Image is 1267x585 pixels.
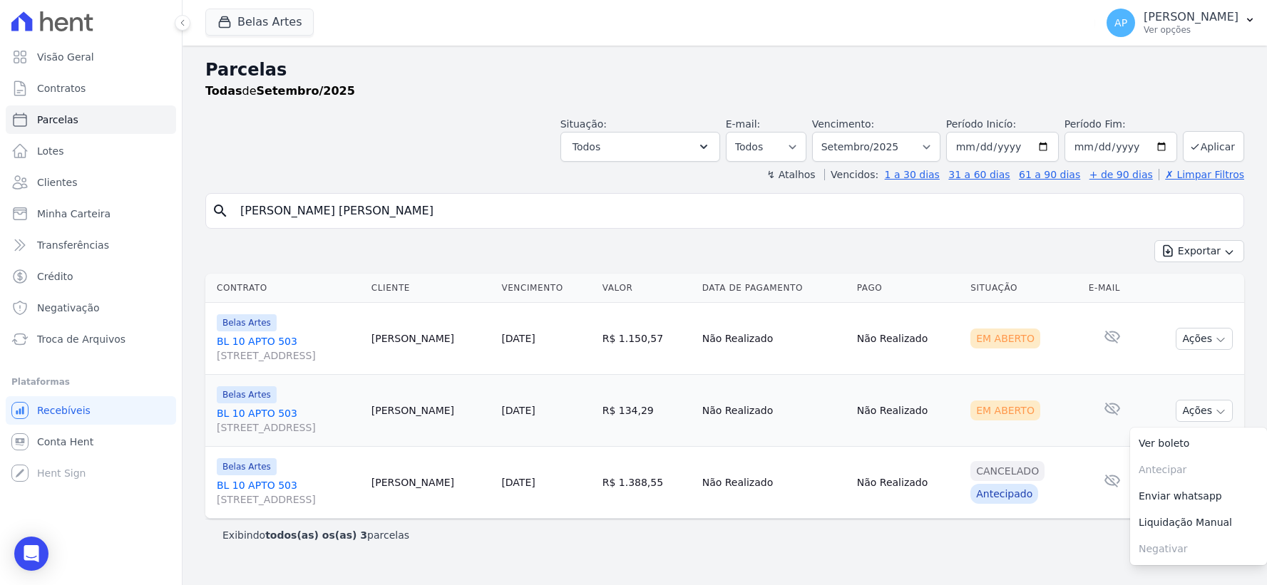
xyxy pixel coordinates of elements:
[217,478,360,507] a: BL 10 APTO 503[STREET_ADDRESS]
[851,447,965,519] td: Não Realizado
[885,169,940,180] a: 1 a 30 dias
[851,274,965,303] th: Pago
[496,274,596,303] th: Vencimento
[1095,3,1267,43] button: AP [PERSON_NAME] Ver opções
[37,301,100,315] span: Negativação
[205,9,314,36] button: Belas Artes
[217,334,360,363] a: BL 10 APTO 503[STREET_ADDRESS]
[6,325,176,353] a: Troca de Arquivos
[851,303,965,375] td: Não Realizado
[1130,483,1267,509] a: Enviar whatsapp
[501,333,535,344] a: [DATE]
[222,528,409,542] p: Exibindo parcelas
[6,200,176,228] a: Minha Carteira
[1154,240,1244,262] button: Exportar
[824,169,878,180] label: Vencidos:
[697,447,851,519] td: Não Realizado
[6,74,176,103] a: Contratos
[501,477,535,488] a: [DATE]
[205,57,1244,83] h2: Parcelas
[560,132,720,162] button: Todos
[37,81,86,95] span: Contratos
[1130,430,1267,457] a: Ver boleto
[697,274,851,303] th: Data de Pagamento
[217,458,277,475] span: Belas Artes
[37,113,78,127] span: Parcelas
[366,274,496,303] th: Cliente
[205,274,366,303] th: Contrato
[1144,24,1238,36] p: Ver opções
[965,274,1083,303] th: Situação
[970,400,1040,420] div: Em Aberto
[1083,274,1142,303] th: E-mail
[257,84,355,98] strong: Setembro/2025
[217,492,360,507] span: [STREET_ADDRESS]
[217,406,360,435] a: BL 10 APTO 503[STREET_ADDRESS]
[597,447,697,519] td: R$ 1.388,55
[573,138,600,155] span: Todos
[697,303,851,375] td: Não Realizado
[37,332,125,346] span: Troca de Arquivos
[1089,169,1153,180] a: + de 90 dias
[597,375,697,447] td: R$ 134,29
[217,314,277,331] span: Belas Artes
[6,137,176,165] a: Lotes
[851,375,965,447] td: Não Realizado
[6,428,176,456] a: Conta Hent
[1114,18,1127,28] span: AP
[1065,117,1177,132] label: Período Fim:
[217,420,360,435] span: [STREET_ADDRESS]
[697,375,851,447] td: Não Realizado
[6,262,176,291] a: Crédito
[37,238,109,252] span: Transferências
[1176,400,1233,422] button: Ações
[37,144,64,158] span: Lotes
[205,83,355,100] p: de
[970,461,1045,481] div: Cancelado
[37,269,73,284] span: Crédito
[37,403,91,418] span: Recebíveis
[37,175,77,190] span: Clientes
[597,303,697,375] td: R$ 1.150,57
[205,84,242,98] strong: Todas
[6,231,176,259] a: Transferências
[970,484,1038,504] div: Antecipado
[6,396,176,425] a: Recebíveis
[1130,457,1267,483] span: Antecipar
[6,105,176,134] a: Parcelas
[11,373,170,390] div: Plataformas
[1019,169,1080,180] a: 61 a 90 dias
[1183,131,1244,162] button: Aplicar
[1159,169,1244,180] a: ✗ Limpar Filtros
[948,169,1010,180] a: 31 a 60 dias
[212,202,229,219] i: search
[265,529,367,541] b: todos(as) os(as) 3
[37,207,111,221] span: Minha Carteira
[501,405,535,416] a: [DATE]
[1176,328,1233,350] button: Ações
[812,118,874,130] label: Vencimento:
[37,50,94,64] span: Visão Geral
[946,118,1016,130] label: Período Inicío:
[217,386,277,403] span: Belas Artes
[6,168,176,197] a: Clientes
[970,328,1040,348] div: Em Aberto
[366,447,496,519] td: [PERSON_NAME]
[597,274,697,303] th: Valor
[366,375,496,447] td: [PERSON_NAME]
[366,303,496,375] td: [PERSON_NAME]
[6,294,176,322] a: Negativação
[560,118,607,130] label: Situação:
[232,197,1238,225] input: Buscar por nome do lote ou do cliente
[37,435,93,449] span: Conta Hent
[766,169,815,180] label: ↯ Atalhos
[1130,509,1267,536] a: Liquidação Manual
[6,43,176,71] a: Visão Geral
[1144,10,1238,24] p: [PERSON_NAME]
[726,118,761,130] label: E-mail:
[217,348,360,363] span: [STREET_ADDRESS]
[14,537,48,571] div: Open Intercom Messenger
